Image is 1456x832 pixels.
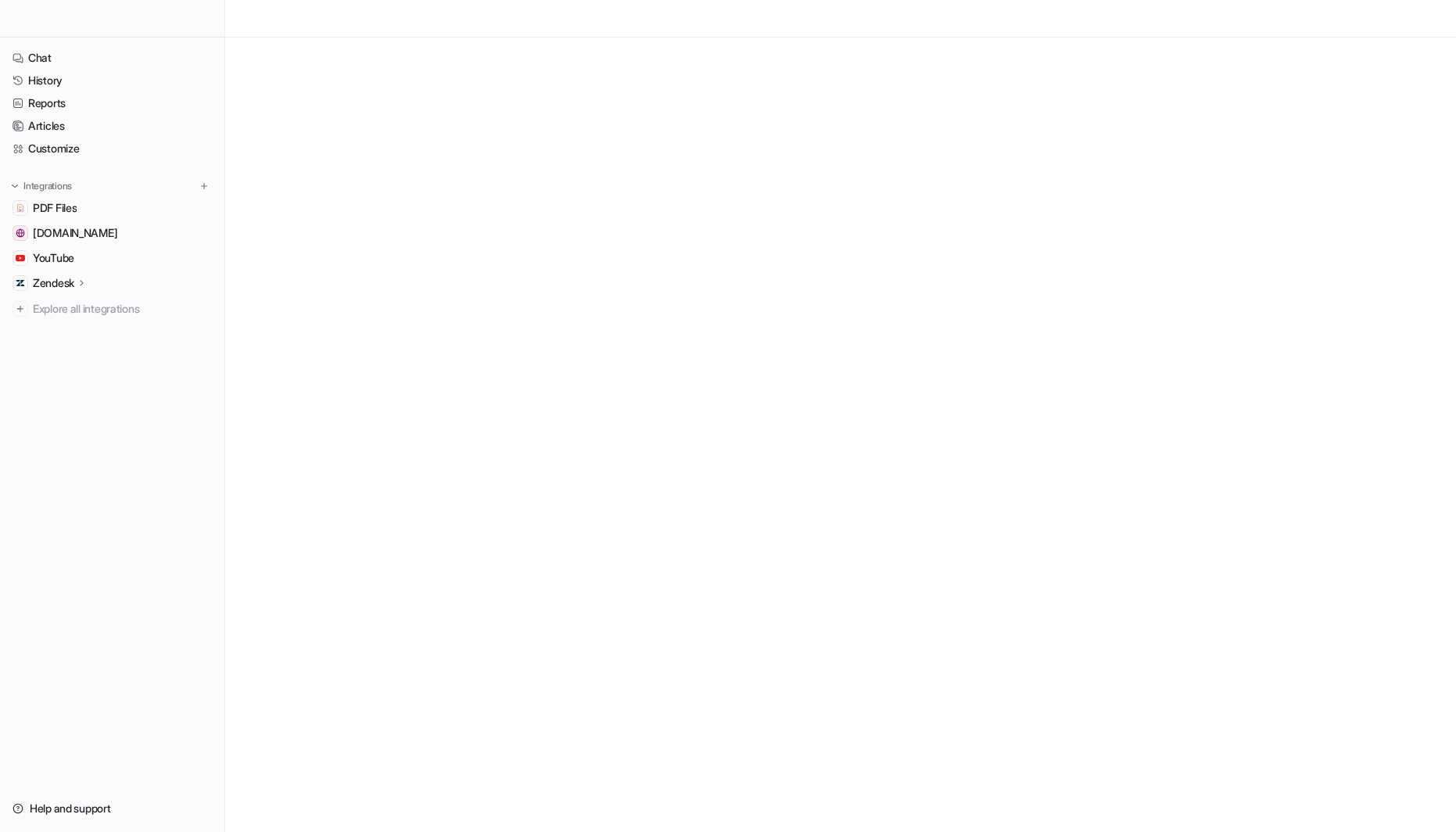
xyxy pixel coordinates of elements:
img: Zendesk [16,278,25,288]
a: Chat [6,47,218,69]
p: Zendesk [33,275,74,291]
button: Integrations [6,178,77,194]
a: History [6,70,218,91]
span: PDF Files [33,200,77,216]
img: YouTube [16,253,25,263]
a: Help and support [6,798,218,819]
span: YouTube [33,250,74,266]
img: explore all integrations [13,301,28,317]
a: hedd.audio[DOMAIN_NAME] [6,222,218,244]
a: PDF FilesPDF Files [6,197,218,219]
img: hedd.audio [16,228,25,238]
span: [DOMAIN_NAME] [33,225,117,241]
a: Customize [6,138,218,160]
span: Explore all integrations [33,296,212,321]
a: Reports [6,92,218,114]
a: Articles [6,115,218,137]
a: Explore all integrations [6,298,218,320]
img: expand menu [9,181,20,192]
img: PDF Files [16,203,25,213]
p: Integrations [23,180,72,192]
a: YouTubeYouTube [6,247,218,269]
img: menu_add.svg [199,181,210,192]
